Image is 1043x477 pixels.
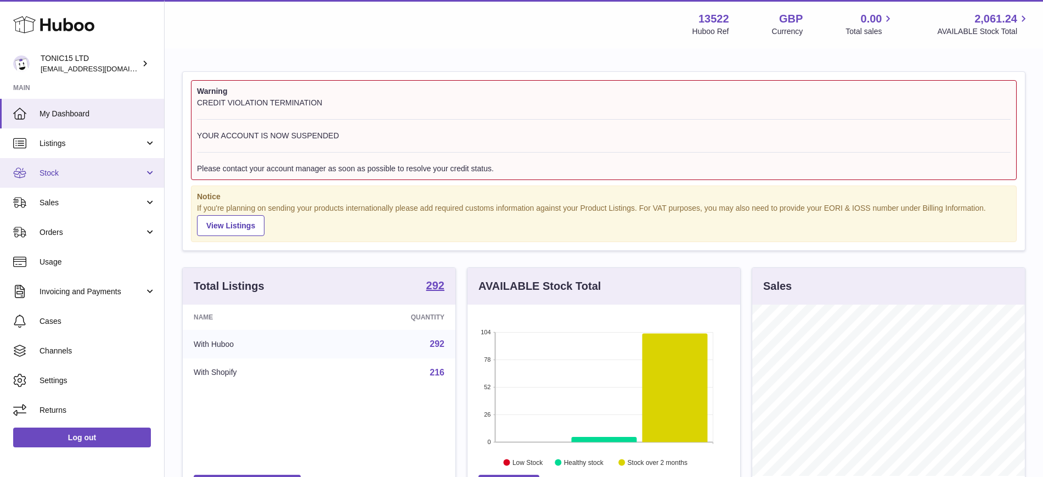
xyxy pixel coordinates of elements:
[40,198,144,208] span: Sales
[698,12,729,26] strong: 13522
[430,368,444,377] a: 216
[197,192,1011,202] strong: Notice
[40,375,156,386] span: Settings
[430,339,444,349] a: 292
[484,384,491,390] text: 52
[763,279,792,294] h3: Sales
[692,26,729,37] div: Huboo Ref
[772,26,803,37] div: Currency
[779,12,803,26] strong: GBP
[40,257,156,267] span: Usage
[40,138,144,149] span: Listings
[40,227,144,238] span: Orders
[183,305,330,330] th: Name
[484,411,491,418] text: 26
[564,459,604,467] text: Healthy stock
[40,316,156,327] span: Cases
[197,215,264,236] a: View Listings
[40,109,156,119] span: My Dashboard
[426,280,444,293] a: 292
[937,12,1030,37] a: 2,061.24 AVAILABLE Stock Total
[484,356,491,363] text: 78
[40,405,156,416] span: Returns
[13,55,30,72] img: internalAdmin-13522@internal.huboo.com
[197,98,1011,174] div: CREDIT VIOLATION TERMINATION YOUR ACCOUNT IS NOW SUSPENDED Please contact your account manager as...
[845,12,894,37] a: 0.00 Total sales
[937,26,1030,37] span: AVAILABLE Stock Total
[41,64,161,73] span: [EMAIL_ADDRESS][DOMAIN_NAME]
[426,280,444,291] strong: 292
[512,459,543,467] text: Low Stock
[40,168,144,178] span: Stock
[861,12,882,26] span: 0.00
[628,459,687,467] text: Stock over 2 months
[41,53,139,74] div: TONIC15 LTD
[974,12,1017,26] span: 2,061.24
[13,428,151,447] a: Log out
[40,287,144,297] span: Invoicing and Payments
[845,26,894,37] span: Total sales
[330,305,455,330] th: Quantity
[40,346,156,356] span: Channels
[183,358,330,387] td: With Shopify
[478,279,601,294] h3: AVAILABLE Stock Total
[197,86,1011,97] strong: Warning
[481,329,491,335] text: 104
[197,203,1011,236] div: If you're planning on sending your products internationally please add required customs informati...
[183,330,330,358] td: With Huboo
[194,279,264,294] h3: Total Listings
[487,439,491,445] text: 0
